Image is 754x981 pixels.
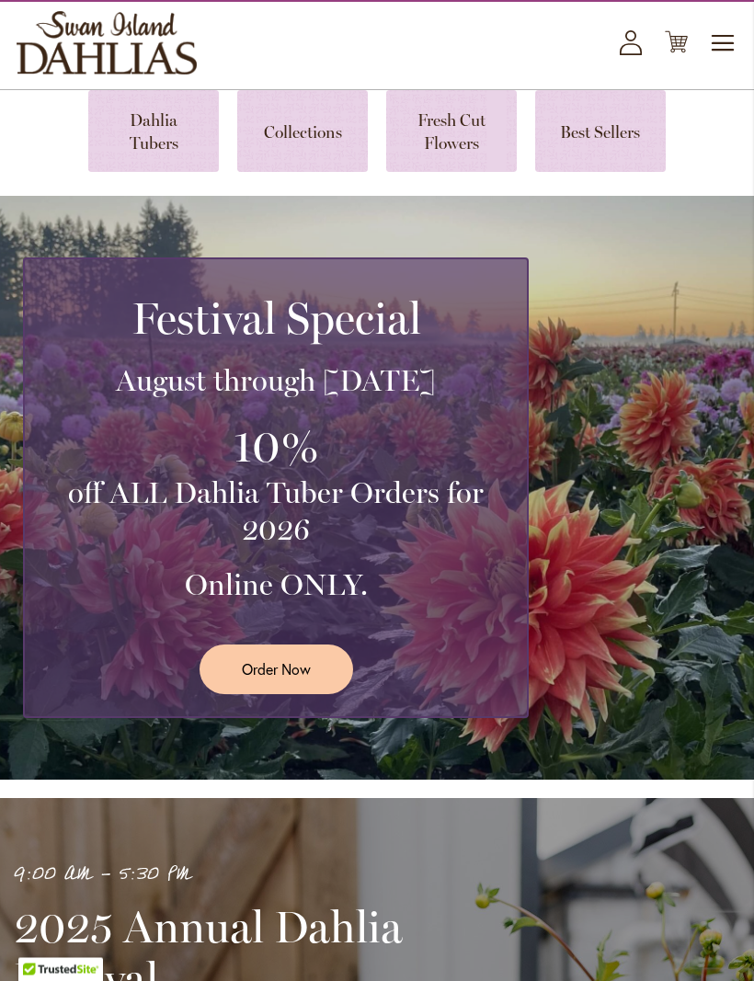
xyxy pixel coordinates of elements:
[47,418,505,476] h3: 10%
[47,293,505,345] h2: Festival Special
[17,12,197,75] a: store logo
[14,861,520,891] p: 9:00 AM - 5:30 PM
[47,475,505,549] h3: off ALL Dahlia Tuber Orders for 2026
[200,645,353,694] a: Order Now
[47,363,505,400] h3: August through [DATE]
[242,659,311,680] span: Order Now
[47,567,505,604] h3: Online ONLY.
